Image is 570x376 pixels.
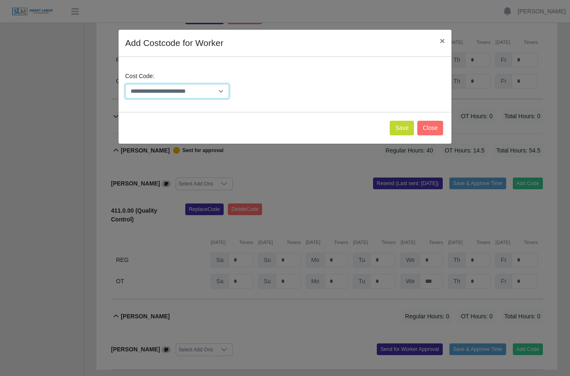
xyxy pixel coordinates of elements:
button: Close [417,121,443,135]
span: × [440,36,445,46]
h4: Add Costcode for Worker [125,36,223,50]
button: Save [390,121,414,135]
label: Cost Code: [125,72,154,81]
button: Close [433,30,451,52]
